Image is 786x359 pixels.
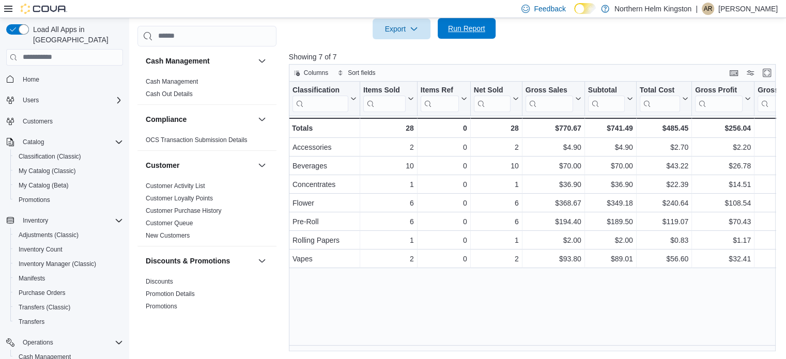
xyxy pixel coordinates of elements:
a: Adjustments (Classic) [14,229,83,241]
button: Enter fullscreen [761,67,773,79]
div: Rolling Papers [292,234,357,246]
div: $70.00 [526,160,581,172]
div: $240.64 [640,197,688,209]
span: Inventory [23,216,48,225]
span: Cash Out Details [146,90,193,98]
div: 1 [474,234,519,246]
div: $14.51 [695,178,751,191]
div: Gross Sales [526,85,573,95]
button: Operations [2,335,127,350]
h3: Cash Management [146,56,210,66]
a: Discounts [146,278,173,285]
button: Gross Profit [695,85,751,112]
p: Showing 7 of 7 [289,52,781,62]
a: OCS Transaction Submission Details [146,136,248,144]
button: Customer [256,159,268,171]
div: $4.90 [526,141,581,153]
div: Net Sold [474,85,511,95]
button: Items Sold [363,85,414,112]
span: Customers [19,115,123,128]
a: My Catalog (Classic) [14,165,80,177]
div: 28 [363,122,414,134]
span: Customer Purchase History [146,207,222,215]
span: Inventory Count [14,243,123,256]
button: Cash Management [146,56,254,66]
div: $1.17 [695,234,751,246]
p: [PERSON_NAME] [718,3,778,15]
a: Promotions [146,303,177,310]
div: Discounts & Promotions [137,275,276,317]
div: $70.00 [588,160,633,172]
h3: Compliance [146,114,187,124]
div: Cash Management [137,75,276,104]
button: Compliance [256,113,268,126]
div: Subtotal [588,85,625,95]
button: Classification [292,85,357,112]
div: 2 [363,253,414,265]
a: Classification (Classic) [14,150,85,163]
input: Dark Mode [574,3,596,14]
span: Catalog [23,138,44,146]
div: Vapes [292,253,357,265]
span: Columns [304,69,328,77]
button: Compliance [146,114,254,124]
div: Classification [292,85,348,95]
span: Users [23,96,39,104]
a: Cash Management [146,78,198,85]
img: Cova [21,4,67,14]
span: Customer Loyalty Points [146,194,213,202]
div: $485.45 [640,122,688,134]
div: Items Ref [421,85,459,112]
button: Inventory Manager (Classic) [10,257,127,271]
span: Purchase Orders [14,287,123,299]
button: Keyboard shortcuts [728,67,740,79]
div: $70.43 [695,215,751,228]
div: Net Sold [474,85,511,112]
p: | [696,3,698,15]
span: Promotion Details [146,290,195,298]
button: Sort fields [333,67,379,79]
a: My Catalog (Beta) [14,179,73,192]
div: $119.07 [640,215,688,228]
span: Home [19,73,123,86]
button: Subtotal [588,85,633,112]
div: 6 [363,215,414,228]
button: Customers [2,114,127,129]
div: 1 [363,234,414,246]
button: Discounts & Promotions [256,255,268,267]
div: $189.50 [588,215,633,228]
span: Inventory [19,214,123,227]
span: New Customers [146,231,190,240]
span: Manifests [19,274,45,283]
button: Adjustments (Classic) [10,228,127,242]
div: $93.80 [526,253,581,265]
p: Northern Helm Kingston [614,3,691,15]
button: Users [2,93,127,107]
button: Display options [744,67,757,79]
a: Purchase Orders [14,287,70,299]
div: $4.90 [588,141,633,153]
button: Home [2,72,127,87]
div: $349.18 [588,197,633,209]
button: Items Ref [421,85,467,112]
span: AR [704,3,713,15]
div: $2.20 [695,141,751,153]
div: Customer [137,180,276,246]
div: Gross Profit [695,85,743,112]
span: My Catalog (Beta) [19,181,69,190]
div: Gross Sales [526,85,573,112]
button: Catalog [2,135,127,149]
span: Catalog [19,136,123,148]
div: $36.90 [588,178,633,191]
div: Totals [292,122,357,134]
span: Inventory Count [19,245,63,254]
button: Manifests [10,271,127,286]
a: Manifests [14,272,49,285]
button: Discounts & Promotions [146,256,254,266]
div: 10 [363,160,414,172]
div: $26.78 [695,160,751,172]
a: Customer Activity List [146,182,205,190]
button: Run Report [438,18,496,39]
span: Operations [19,336,123,349]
